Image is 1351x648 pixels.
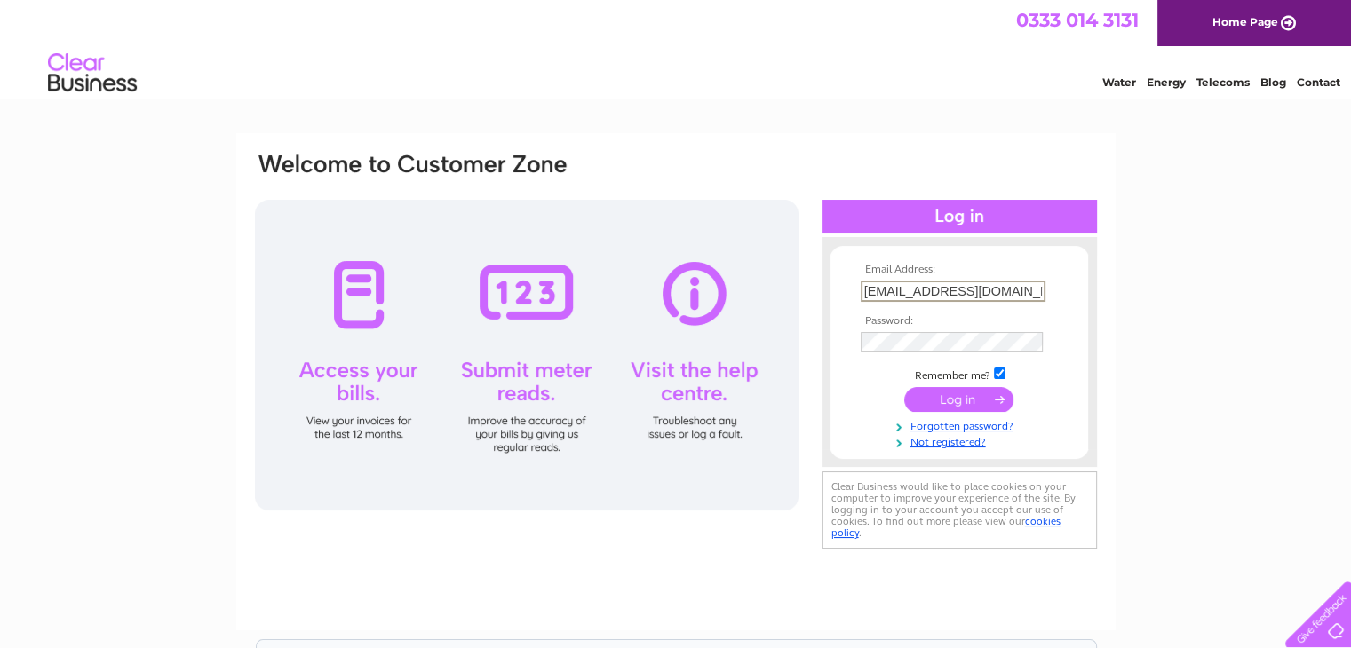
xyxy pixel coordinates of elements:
img: logo.png [47,46,138,100]
a: Energy [1147,75,1186,89]
a: Blog [1260,75,1286,89]
th: Password: [856,315,1062,328]
a: Not registered? [861,432,1062,449]
a: Water [1102,75,1136,89]
th: Email Address: [856,264,1062,276]
a: 0333 014 3131 [1016,9,1139,31]
a: Forgotten password? [861,416,1062,433]
td: Remember me? [856,365,1062,383]
a: Contact [1297,75,1340,89]
input: Submit [904,387,1013,412]
a: cookies policy [831,515,1061,539]
div: Clear Business is a trading name of Verastar Limited (registered in [GEOGRAPHIC_DATA] No. 3667643... [257,10,1096,86]
a: Telecoms [1196,75,1250,89]
div: Clear Business would like to place cookies on your computer to improve your experience of the sit... [822,471,1097,549]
